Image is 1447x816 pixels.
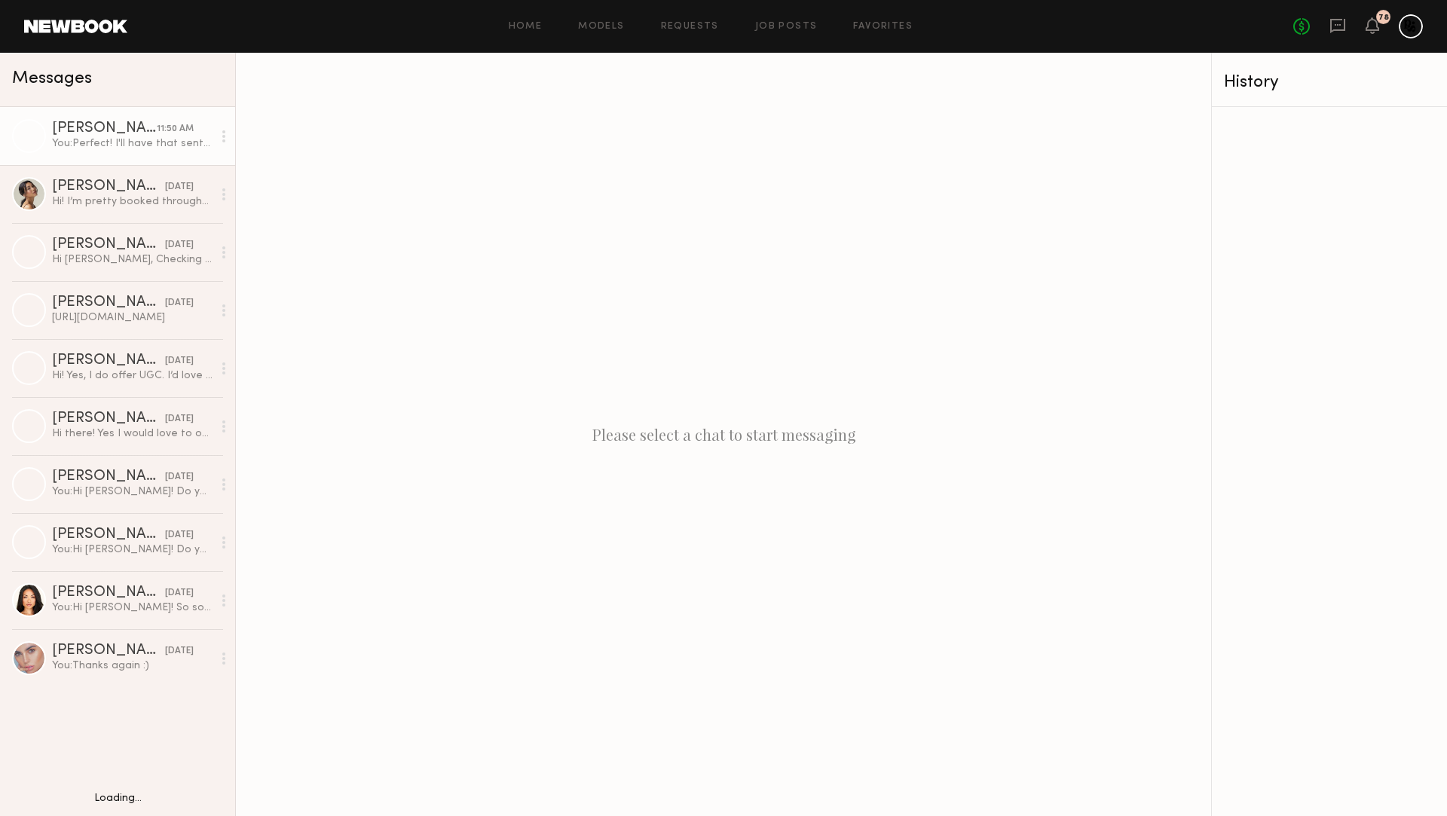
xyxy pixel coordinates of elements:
div: [PERSON_NAME] [52,179,165,194]
div: Hi! Yes, I do offer UGC. I’d love to hear more about what you’re looking for. [52,368,213,383]
a: Requests [661,22,719,32]
div: [PERSON_NAME] [52,411,165,426]
div: [DATE] [165,644,194,659]
div: You: Hi [PERSON_NAME]! Do you offer any type of UGC? [52,484,213,499]
div: [DATE] [165,528,194,542]
div: You: Hi [PERSON_NAME]! So sorry to do this! I spoke with the brand and I hadn't realized that for... [52,601,213,615]
div: You: Hi [PERSON_NAME]! Do you offer any type of UGC? [52,542,213,557]
div: [DATE] [165,586,194,601]
a: Favorites [853,22,913,32]
div: 11:50 AM [157,122,194,136]
div: [DATE] [165,238,194,252]
div: [PERSON_NAME] [52,643,165,659]
div: [DATE] [165,412,194,426]
div: 78 [1378,14,1389,22]
div: [DATE] [165,470,194,484]
div: [PERSON_NAME] [52,469,165,484]
span: Messages [12,70,92,87]
div: [DATE] [165,180,194,194]
div: Hi there! Yes I would love to offer UGC. I don’t have much experience but I’m willing : ) [52,426,213,441]
div: Hi [PERSON_NAME], Checking in see you have more content I can help you with. Thank you Rose [52,252,213,267]
div: [URL][DOMAIN_NAME] [52,310,213,325]
div: Hi! I’m pretty booked throughout September except for the 22nd-25th! [52,194,213,209]
div: [PERSON_NAME] [52,585,165,601]
div: You: Thanks again :) [52,659,213,673]
div: Please select a chat to start messaging [236,53,1211,816]
div: History [1224,74,1435,91]
div: You: Perfect! I'll have that sent out. Also, what's the best e mail address? I'll send us over a ... [52,136,213,151]
div: [DATE] [165,354,194,368]
div: [PERSON_NAME] [52,237,165,252]
a: Home [509,22,543,32]
div: [DATE] [165,296,194,310]
div: [PERSON_NAME] [52,353,165,368]
div: [PERSON_NAME] [52,527,165,542]
a: Job Posts [755,22,818,32]
a: Models [578,22,624,32]
div: [PERSON_NAME] [52,121,157,136]
div: [PERSON_NAME] [52,295,165,310]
